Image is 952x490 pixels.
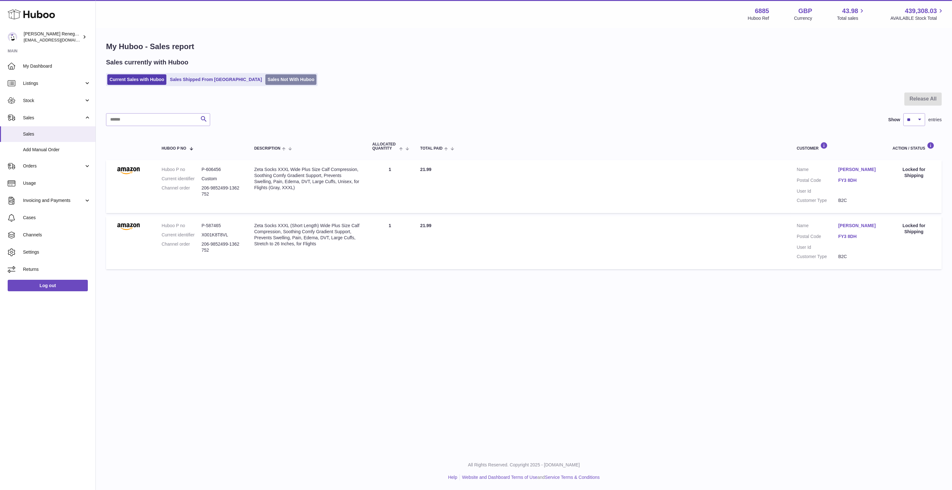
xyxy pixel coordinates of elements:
[162,185,202,197] dt: Channel order
[420,223,431,228] span: 21.99
[106,58,188,67] h2: Sales currently with Huboo
[890,15,944,21] span: AVAILABLE Stock Total
[837,7,865,21] a: 43.98 Total sales
[17,17,70,22] div: Domain: [DOMAIN_NAME]
[64,37,69,42] img: tab_keywords_by_traffic_grey.svg
[101,462,947,468] p: All Rights Reserved. Copyright 2025 - [DOMAIN_NAME]
[23,80,84,86] span: Listings
[755,7,769,15] strong: 6885
[23,266,91,272] span: Returns
[420,167,431,172] span: 21.99
[545,475,600,480] a: Service Terms & Conditions
[893,167,935,179] div: Locked for Shipping
[23,98,84,104] span: Stock
[23,131,91,137] span: Sales
[888,117,900,123] label: Show
[838,234,880,240] a: FY3 8DH
[112,167,144,174] img: amazon.png
[23,197,84,204] span: Invoicing and Payments
[462,475,537,480] a: Website and Dashboard Terms of Use
[23,232,91,238] span: Channels
[837,15,865,21] span: Total sales
[202,176,241,182] dd: Custom
[797,197,838,204] dt: Customer Type
[24,37,94,42] span: [EMAIL_ADDRESS][DOMAIN_NAME]
[71,38,108,42] div: Keywords by Traffic
[162,146,186,151] span: Huboo P no
[748,15,769,21] div: Huboo Ref
[10,17,15,22] img: website_grey.svg
[18,10,31,15] div: v 4.0.25
[23,147,91,153] span: Add Manual Order
[23,249,91,255] span: Settings
[254,167,360,191] div: Zeta Socks XXXL Wide Plus Size Calf Compression, Soothing Comfy Gradient Support, Prevents Swelli...
[254,146,280,151] span: Description
[842,7,858,15] span: 43.98
[420,146,443,151] span: Total paid
[797,254,838,260] dt: Customer Type
[23,63,91,69] span: My Dashboard
[162,176,202,182] dt: Current identifier
[23,215,91,221] span: Cases
[797,223,838,230] dt: Name
[366,160,414,213] td: 1
[202,232,241,238] dd: X001K8T8VL
[893,142,935,151] div: Action / Status
[254,223,360,247] div: Zeta Socks XXXL (Short Length) Wide Plus Size Calf Compression, Soothing Comfy Gradient Support, ...
[797,142,880,151] div: Customer
[838,167,880,173] a: [PERSON_NAME]
[893,223,935,235] div: Locked for Shipping
[112,223,144,230] img: amazon.png
[838,254,880,260] dd: B2C
[202,185,241,197] dd: 206-9852499-1362752
[106,41,942,52] h1: My Huboo - Sales report
[265,74,316,85] a: Sales Not With Huboo
[448,475,457,480] a: Help
[168,74,264,85] a: Sales Shipped From [GEOGRAPHIC_DATA]
[928,117,942,123] span: entries
[794,15,812,21] div: Currency
[797,244,838,250] dt: User Id
[8,280,88,291] a: Log out
[23,115,84,121] span: Sales
[24,31,81,43] div: [PERSON_NAME] Renegade Productions -UK account
[797,177,838,185] dt: Postal Code
[905,7,937,15] span: 439,308.03
[23,163,84,169] span: Orders
[8,32,17,42] img: directordarren@gmail.com
[162,241,202,253] dt: Channel order
[838,197,880,204] dd: B2C
[838,223,880,229] a: [PERSON_NAME]
[202,223,241,229] dd: P-587465
[10,10,15,15] img: logo_orange.svg
[17,37,22,42] img: tab_domain_overview_orange.svg
[797,234,838,241] dt: Postal Code
[838,177,880,183] a: FY3 8DH
[798,7,812,15] strong: GBP
[23,180,91,186] span: Usage
[162,167,202,173] dt: Huboo P no
[162,232,202,238] dt: Current identifier
[366,216,414,269] td: 1
[162,223,202,229] dt: Huboo P no
[24,38,57,42] div: Domain Overview
[107,74,166,85] a: Current Sales with Huboo
[202,241,241,253] dd: 206-9852499-1362752
[797,167,838,174] dt: Name
[202,167,241,173] dd: P-606456
[797,188,838,194] dt: User Id
[372,142,398,151] span: ALLOCATED Quantity
[460,474,600,480] li: and
[890,7,944,21] a: 439,308.03 AVAILABLE Stock Total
